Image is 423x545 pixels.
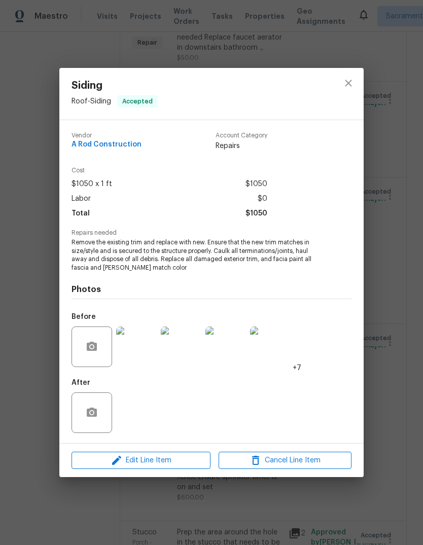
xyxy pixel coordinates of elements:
span: Vendor [72,132,142,139]
span: $0 [258,192,267,206]
span: $1050 x 1 ft [72,177,112,192]
span: Remove the existing trim and replace with new. Ensure that the new trim matches in size/style and... [72,238,324,272]
span: $1050 [245,177,267,192]
span: Account Category [216,132,267,139]
span: Accepted [118,96,157,106]
h5: After [72,379,90,386]
span: $1050 [245,206,267,221]
span: Labor [72,192,91,206]
span: Total [72,206,90,221]
span: Siding [72,80,158,91]
h4: Photos [72,284,351,295]
span: +7 [293,363,301,373]
span: Repairs [216,141,267,151]
span: Cancel Line Item [222,454,348,467]
span: Cost [72,167,267,174]
h5: Before [72,313,96,320]
span: Repairs needed [72,230,351,236]
button: Cancel Line Item [219,452,351,469]
span: Edit Line Item [75,454,207,467]
span: A Rod Construction [72,141,142,149]
button: close [336,71,361,95]
button: Edit Line Item [72,452,210,469]
span: Roof - Siding [72,97,111,104]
